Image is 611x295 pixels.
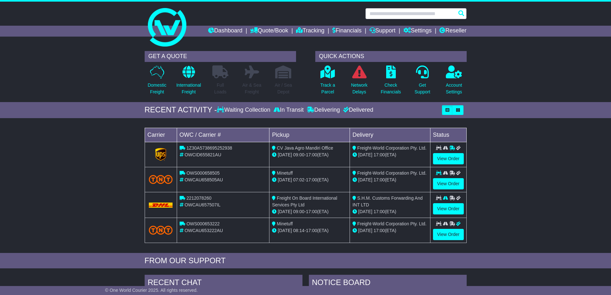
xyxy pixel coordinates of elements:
[272,152,347,158] div: - (ETA)
[186,145,232,151] span: 1Z30A5738695252938
[358,209,372,214] span: [DATE]
[374,209,385,214] span: 17:00
[149,226,173,234] img: TNT_Domestic.png
[242,82,261,95] p: Air & Sea Freight
[350,128,430,142] td: Delivery
[177,128,269,142] td: OWC / Carrier #
[351,82,367,95] p: Network Delays
[446,82,462,95] p: Account Settings
[352,195,423,207] span: S.H.M. Customs Forwarding And INT LTD
[306,177,317,182] span: 17:00
[320,82,335,95] p: Track a Parcel
[149,175,173,184] img: TNT_Domestic.png
[277,221,293,226] span: Minetuff
[357,145,427,151] span: Freight-World Corporation Pty. Ltd.
[352,227,428,234] div: (ETA)
[433,229,464,240] a: View Order
[296,26,324,37] a: Tracking
[374,152,385,157] span: 17:00
[320,65,335,99] a: Track aParcel
[186,195,211,201] span: 2212078260
[414,82,430,95] p: Get Support
[277,170,293,176] span: Minetuff
[306,228,317,233] span: 17:00
[293,209,304,214] span: 09:00
[272,208,347,215] div: - (ETA)
[278,177,292,182] span: [DATE]
[433,203,464,214] a: View Order
[145,256,467,265] div: FROM OUR SUPPORT
[186,221,220,226] span: OWS000653222
[269,128,350,142] td: Pickup
[315,51,467,62] div: QUICK ACTIONS
[358,152,372,157] span: [DATE]
[217,107,272,114] div: Waiting Collection
[357,221,427,226] span: Freight-World Corporation Pty. Ltd.
[374,228,385,233] span: 17:00
[145,51,296,62] div: GET A QUOTE
[272,107,305,114] div: In Transit
[414,65,430,99] a: GetSupport
[145,128,177,142] td: Carrier
[380,65,401,99] a: CheckFinancials
[184,177,223,182] span: OWCAU658505AU
[272,177,347,183] div: - (ETA)
[145,105,217,115] div: RECENT ACTIVITY -
[272,195,337,207] span: Freight On Board International Services Pty Ltd
[155,148,166,161] img: GetCarrierServiceLogo
[306,209,317,214] span: 17:00
[184,152,221,157] span: OWCID655821AU
[278,209,292,214] span: [DATE]
[149,203,173,208] img: DHL.png
[309,275,467,292] div: NOTICE BOARD
[374,177,385,182] span: 17:00
[184,202,220,207] span: OWCAU657507IL
[275,82,292,95] p: Air / Sea Depot
[358,228,372,233] span: [DATE]
[105,288,198,293] span: © One World Courier 2025. All rights reserved.
[305,107,342,114] div: Delivering
[208,26,242,37] a: Dashboard
[433,153,464,164] a: View Order
[332,26,361,37] a: Financials
[212,82,228,95] p: Full Loads
[351,65,368,99] a: NetworkDelays
[176,65,201,99] a: InternationalFreight
[278,152,292,157] span: [DATE]
[381,82,401,95] p: Check Financials
[293,177,304,182] span: 07:02
[186,170,220,176] span: OWS000658505
[352,152,428,158] div: (ETA)
[352,177,428,183] div: (ETA)
[272,227,347,234] div: - (ETA)
[148,82,166,95] p: Domestic Freight
[357,170,427,176] span: Freight-World Corporation Pty. Ltd.
[145,275,302,292] div: RECENT CHAT
[147,65,166,99] a: DomesticFreight
[184,228,223,233] span: OWCAU653222AU
[250,26,288,37] a: Quote/Book
[433,178,464,189] a: View Order
[176,82,201,95] p: International Freight
[342,107,373,114] div: Delivered
[278,228,292,233] span: [DATE]
[369,26,395,37] a: Support
[358,177,372,182] span: [DATE]
[403,26,432,37] a: Settings
[306,152,317,157] span: 17:00
[430,128,466,142] td: Status
[439,26,466,37] a: Reseller
[446,65,462,99] a: AccountSettings
[293,152,304,157] span: 09:00
[293,228,304,233] span: 08:14
[352,208,428,215] div: (ETA)
[277,145,333,151] span: CV Java Agro Mandiri Office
